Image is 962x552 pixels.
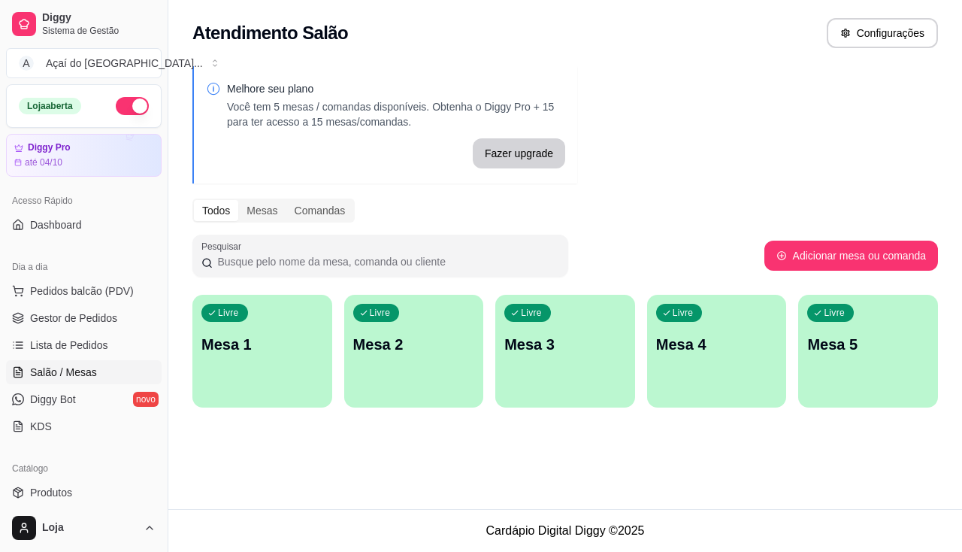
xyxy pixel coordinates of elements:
[6,414,162,438] a: KDS
[504,334,626,355] p: Mesa 3
[238,200,286,221] div: Mesas
[116,97,149,115] button: Alterar Status
[42,25,156,37] span: Sistema de Gestão
[30,338,108,353] span: Lista de Pedidos
[28,142,71,153] article: Diggy Pro
[370,307,391,319] p: Livre
[201,334,323,355] p: Mesa 1
[42,521,138,535] span: Loja
[218,307,239,319] p: Livre
[824,307,845,319] p: Livre
[6,456,162,481] div: Catálogo
[6,6,162,42] a: DiggySistema de Gestão
[6,213,162,237] a: Dashboard
[30,311,117,326] span: Gestor de Pedidos
[6,189,162,213] div: Acesso Rápido
[19,56,34,71] span: A
[25,156,62,168] article: até 04/10
[798,295,938,408] button: LivreMesa 5
[353,334,475,355] p: Mesa 2
[807,334,929,355] p: Mesa 5
[6,387,162,411] a: Diggy Botnovo
[227,81,565,96] p: Melhore seu plano
[6,48,162,78] button: Select a team
[6,255,162,279] div: Dia a dia
[30,392,76,407] span: Diggy Bot
[6,481,162,505] a: Produtos
[827,18,938,48] button: Configurações
[168,509,962,552] footer: Cardápio Digital Diggy © 2025
[6,333,162,357] a: Lista de Pedidos
[673,307,694,319] p: Livre
[6,134,162,177] a: Diggy Proaté 04/10
[42,11,156,25] span: Diggy
[495,295,635,408] button: LivreMesa 3
[656,334,778,355] p: Mesa 4
[6,360,162,384] a: Salão / Mesas
[30,485,72,500] span: Produtos
[764,241,938,271] button: Adicionar mesa ou comanda
[213,254,559,269] input: Pesquisar
[227,99,565,129] p: Você tem 5 mesas / comandas disponíveis. Obtenha o Diggy Pro + 15 para ter acesso a 15 mesas/coma...
[30,217,82,232] span: Dashboard
[344,295,484,408] button: LivreMesa 2
[30,365,97,380] span: Salão / Mesas
[286,200,354,221] div: Comandas
[647,295,787,408] button: LivreMesa 4
[194,200,238,221] div: Todos
[473,138,565,168] button: Fazer upgrade
[6,510,162,546] button: Loja
[30,419,52,434] span: KDS
[201,240,247,253] label: Pesquisar
[46,56,203,71] div: Açaí do [GEOGRAPHIC_DATA] ...
[521,307,542,319] p: Livre
[6,306,162,330] a: Gestor de Pedidos
[30,284,134,299] span: Pedidos balcão (PDV)
[19,98,81,114] div: Loja aberta
[192,295,332,408] button: LivreMesa 1
[6,279,162,303] button: Pedidos balcão (PDV)
[192,21,348,45] h2: Atendimento Salão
